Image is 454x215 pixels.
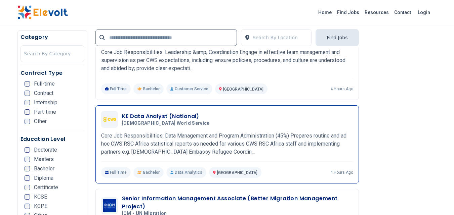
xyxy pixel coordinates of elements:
[101,48,353,72] p: Core Job Responsibilities: Leadership &amp; Coordination Engage in effective team management and ...
[34,81,55,87] span: Full-time
[330,86,353,92] p: 4 hours ago
[25,166,30,171] input: Bachelor
[17,5,68,19] img: Elevolt
[34,119,47,124] span: Other
[25,185,30,190] input: Certificate
[330,170,353,175] p: 4 hours ago
[25,109,30,115] input: Part-time
[223,87,263,92] span: [GEOGRAPHIC_DATA]
[25,204,30,209] input: KCPE
[103,117,116,121] img: Church World Service
[166,84,212,94] p: Customer Service
[101,167,131,178] p: Full Time
[362,7,391,18] a: Resources
[20,69,84,77] h5: Contract Type
[101,132,353,156] p: Core Job Responsibilities: Data Management and Program Administration (45%) Prepares routine and ...
[101,28,353,94] a: Church World ServiceKE Circuit Rides & Travel Manager (National)[DEMOGRAPHIC_DATA] World ServiceC...
[34,185,58,190] span: Certificate
[25,91,30,96] input: Contract
[34,100,57,105] span: Internship
[34,109,56,115] span: Part-time
[34,157,54,162] span: Masters
[414,6,434,19] a: Login
[166,167,206,178] p: Data Analytics
[25,194,30,200] input: KCSE
[25,119,30,124] input: Other
[143,170,160,175] span: Bachelor
[420,183,454,215] iframe: Chat Widget
[34,204,47,209] span: KCPE
[25,100,30,105] input: Internship
[34,175,53,181] span: Diploma
[20,33,84,41] h5: Category
[122,195,353,211] h3: Senior Information Management Associate (Better Migration Management Project)
[122,120,210,126] span: [DEMOGRAPHIC_DATA] World Service
[25,147,30,153] input: Doctorate
[143,86,160,92] span: Bachelor
[34,194,47,200] span: KCSE
[217,170,257,175] span: [GEOGRAPHIC_DATA]
[122,112,212,120] h3: KE Data Analyst (National)
[101,111,353,178] a: Church World ServiceKE Data Analyst (National)[DEMOGRAPHIC_DATA] World ServiceCore Job Responsibi...
[20,135,84,143] h5: Education Level
[316,7,334,18] a: Home
[34,166,54,171] span: Bachelor
[25,175,30,181] input: Diploma
[34,91,53,96] span: Contract
[25,81,30,87] input: Full-time
[316,29,359,46] button: Find Jobs
[101,84,131,94] p: Full Time
[391,7,414,18] a: Contact
[103,199,116,212] img: IOM - UN Migration
[25,157,30,162] input: Masters
[334,7,362,18] a: Find Jobs
[34,147,57,153] span: Doctorate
